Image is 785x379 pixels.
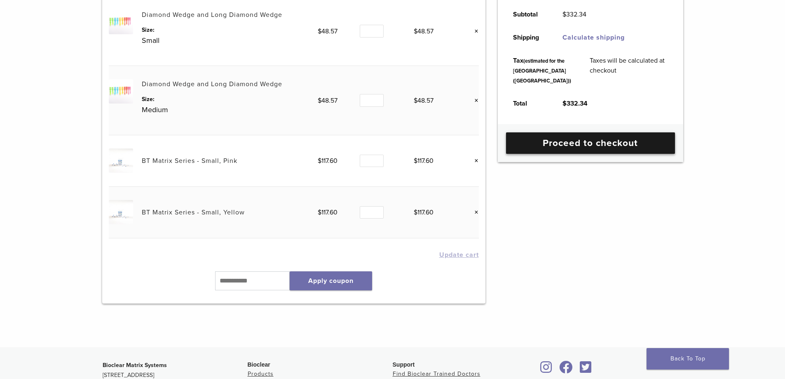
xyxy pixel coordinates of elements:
span: $ [414,27,417,35]
a: Bioclear [577,366,595,374]
span: $ [562,10,566,19]
a: Proceed to checkout [506,132,675,154]
button: Apply coupon [290,271,372,290]
span: Bioclear [248,361,270,368]
strong: Bioclear Matrix Systems [103,362,167,369]
a: Find Bioclear Trained Doctors [393,370,480,377]
th: Subtotal [504,3,553,26]
bdi: 117.60 [318,208,337,217]
span: $ [414,97,417,105]
a: Remove this item [468,95,479,106]
th: Tax [504,49,581,92]
span: Support [393,361,415,368]
a: Calculate shipping [562,33,625,42]
a: Bioclear [538,366,555,374]
bdi: 48.57 [318,27,337,35]
bdi: 48.57 [318,97,337,105]
p: Medium [142,104,318,116]
a: BT Matrix Series - Small, Yellow [142,208,245,217]
p: Small [142,34,318,47]
bdi: 117.60 [414,208,434,217]
dt: Size: [142,95,318,104]
span: $ [414,208,417,217]
span: $ [318,208,321,217]
span: $ [414,157,417,165]
bdi: 48.57 [414,97,434,105]
bdi: 117.60 [318,157,337,165]
a: Back To Top [647,348,729,370]
span: $ [318,27,321,35]
a: Bioclear [557,366,576,374]
th: Shipping [504,26,553,49]
button: Update cart [439,252,479,258]
span: $ [318,157,321,165]
img: BT Matrix Series - Small, Pink [109,148,133,173]
td: Taxes will be calculated at checkout [581,49,677,92]
bdi: 117.60 [414,157,434,165]
a: BT Matrix Series - Small, Pink [142,157,237,165]
a: Remove this item [468,207,479,218]
small: (estimated for the [GEOGRAPHIC_DATA] ([GEOGRAPHIC_DATA])) [513,58,571,84]
th: Total [504,92,553,115]
dt: Size: [142,26,318,34]
a: Diamond Wedge and Long Diamond Wedge [142,11,282,19]
a: Remove this item [468,155,479,166]
bdi: 332.34 [562,99,588,108]
a: Remove this item [468,26,479,37]
img: Diamond Wedge and Long Diamond Wedge [109,10,133,34]
bdi: 332.34 [562,10,586,19]
a: Diamond Wedge and Long Diamond Wedge [142,80,282,88]
img: Diamond Wedge and Long Diamond Wedge [109,79,133,104]
img: BT Matrix Series - Small, Yellow [109,200,133,224]
bdi: 48.57 [414,27,434,35]
span: $ [562,99,567,108]
span: $ [318,97,321,105]
a: Products [248,370,274,377]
